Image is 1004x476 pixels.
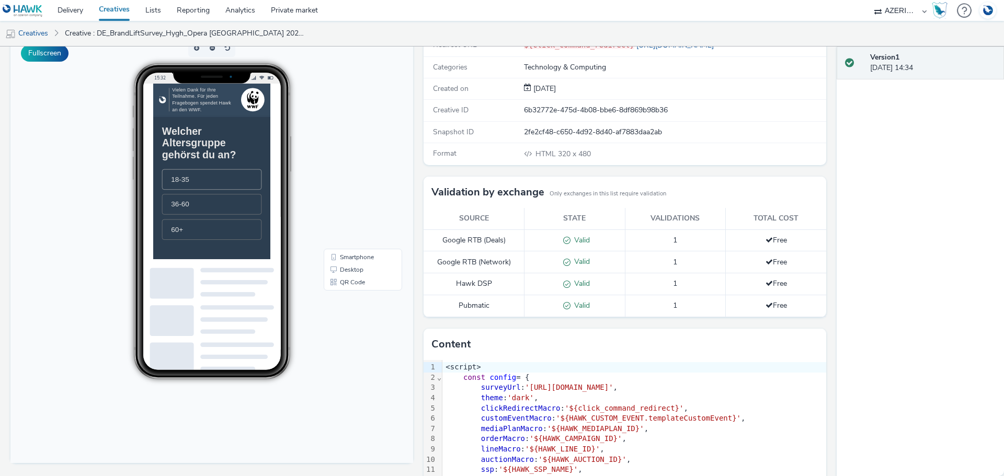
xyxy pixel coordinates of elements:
[424,362,437,373] div: 1
[524,208,625,229] th: State
[329,219,363,226] span: Smartphone
[424,444,437,455] div: 9
[932,2,948,19] img: Hawk Academy
[424,229,524,251] td: Google RTB (Deals)
[442,434,826,444] div: : ,
[431,184,544,200] h3: Validation by exchange
[481,404,561,412] span: clickRedirectMacro
[13,60,155,110] h1: Welcher Altersgruppe gehörst du an?
[442,362,826,373] div: <script>
[556,414,741,422] span: '${HAWK_CUSTOM_EVENT.templateCustomEvent}'
[726,208,827,229] th: Total cost
[980,2,996,19] img: Account DE
[424,403,437,414] div: 5
[870,52,996,74] div: [DATE] 14:34
[424,382,437,393] div: 3
[433,62,467,72] span: Categories
[481,455,534,463] span: auctionMacro
[431,336,471,352] h3: Content
[673,257,677,267] span: 1
[60,21,311,46] a: Creative : DE_BrandLiftSurvey_Hygh_Opera [GEOGRAPHIC_DATA] 2025_320x480_250612_NEW
[424,465,437,475] div: 11
[433,148,457,158] span: Format
[442,382,826,393] div: : ,
[565,404,684,412] span: '${click_command_redirect}'
[424,413,437,424] div: 6
[932,2,952,19] a: Hawk Academy
[538,455,626,463] span: '${HAWK_AUCTION_ID}'
[531,84,556,94] div: Creation 01 August 2025, 14:34
[766,257,787,267] span: Free
[463,373,485,381] span: const
[525,383,613,391] span: '[URL][DOMAIN_NAME]'
[766,235,787,245] span: Free
[571,235,590,245] span: Valid
[442,403,826,414] div: : ,
[424,373,437,383] div: 2
[424,393,437,403] div: 4
[490,373,517,381] span: config
[481,465,494,473] span: ssp
[524,127,825,137] div: 2fe2cf48-c650-4d92-8d40-af7883daa2ab
[524,62,825,73] div: Technology & Computing
[625,208,726,229] th: Validations
[8,18,18,28] img: hawk logo
[315,241,390,254] li: QR Code
[766,278,787,288] span: Free
[673,235,677,245] span: 1
[481,434,525,443] span: orderMacro
[507,393,534,402] span: 'dark'
[673,300,677,310] span: 1
[27,5,111,41] span: Vielen Dank für Ihre Teilnahme. Für jeden Fragebogen spendet Hawk an den WWF.
[437,373,442,381] span: Fold line
[5,29,16,39] img: mobile
[424,455,437,465] div: 10
[424,208,524,229] th: Source
[442,465,826,475] div: : ,
[534,149,591,159] span: 320 x 480
[550,190,666,198] small: Only exchanges in this list require validation
[329,232,353,238] span: Desktop
[870,52,899,62] strong: Version 1
[535,149,558,159] span: HTML
[433,105,469,115] span: Creative ID
[424,424,437,434] div: 7
[315,216,390,229] li: Smartphone
[424,434,437,444] div: 8
[571,300,590,310] span: Valid
[424,273,524,295] td: Hawk DSP
[144,40,155,46] span: 15:32
[26,167,51,178] span: 36-60
[442,444,826,455] div: : ,
[571,257,590,266] span: Valid
[673,278,677,288] span: 1
[21,45,69,62] button: Fullscreen
[481,383,521,391] span: surveyUrl
[315,229,390,241] li: Desktop
[498,465,578,473] span: '${HAWK_SSP_NAME}'
[481,414,552,422] span: customEventMacro
[442,424,826,434] div: : ,
[529,434,622,443] span: '${HAWK_CAMPAIGN_ID}'
[481,424,543,433] span: mediaPlanMacro
[525,445,600,453] span: '${HAWK_LINE_ID}'
[442,393,826,403] div: : ,
[26,131,51,142] span: 18-35
[481,393,503,402] span: theme
[433,127,474,137] span: Snapshot ID
[424,251,524,273] td: Google RTB (Network)
[442,455,826,465] div: : ,
[547,424,644,433] span: '${HAWK_MEDIAPLAN_ID}'
[571,278,590,288] span: Valid
[26,203,43,214] span: 60+
[766,300,787,310] span: Free
[3,4,43,17] img: undefined Logo
[329,245,355,251] span: QR Code
[424,295,524,317] td: Pubmatic
[481,445,521,453] span: lineMacro
[134,10,151,36] img: incentive logo
[433,84,469,94] span: Created on
[442,413,826,424] div: : ,
[442,373,826,383] div: = {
